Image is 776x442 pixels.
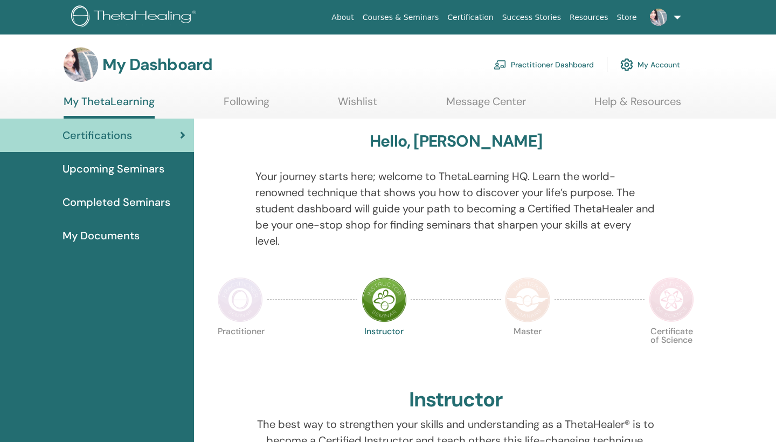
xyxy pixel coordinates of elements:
[63,161,164,177] span: Upcoming Seminars
[63,194,170,210] span: Completed Seminars
[64,47,98,82] img: default.jpg
[218,327,263,372] p: Practitioner
[358,8,444,27] a: Courses & Seminars
[362,327,407,372] p: Instructor
[63,127,132,143] span: Certifications
[64,95,155,119] a: My ThetaLearning
[255,168,657,249] p: Your journey starts here; welcome to ThetaLearning HQ. Learn the world-renowned technique that sh...
[446,95,526,116] a: Message Center
[327,8,358,27] a: About
[505,277,550,322] img: Master
[102,55,212,74] h3: My Dashboard
[370,132,542,151] h3: Hello, [PERSON_NAME]
[620,56,633,74] img: cog.svg
[224,95,269,116] a: Following
[494,53,594,77] a: Practitioner Dashboard
[498,8,565,27] a: Success Stories
[505,327,550,372] p: Master
[63,227,140,244] span: My Documents
[620,53,680,77] a: My Account
[409,388,503,412] h2: Instructor
[494,60,507,70] img: chalkboard-teacher.svg
[362,277,407,322] img: Instructor
[594,95,681,116] a: Help & Resources
[565,8,613,27] a: Resources
[613,8,641,27] a: Store
[218,277,263,322] img: Practitioner
[71,5,200,30] img: logo.png
[649,327,694,372] p: Certificate of Science
[338,95,377,116] a: Wishlist
[649,277,694,322] img: Certificate of Science
[650,9,667,26] img: default.jpg
[443,8,497,27] a: Certification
